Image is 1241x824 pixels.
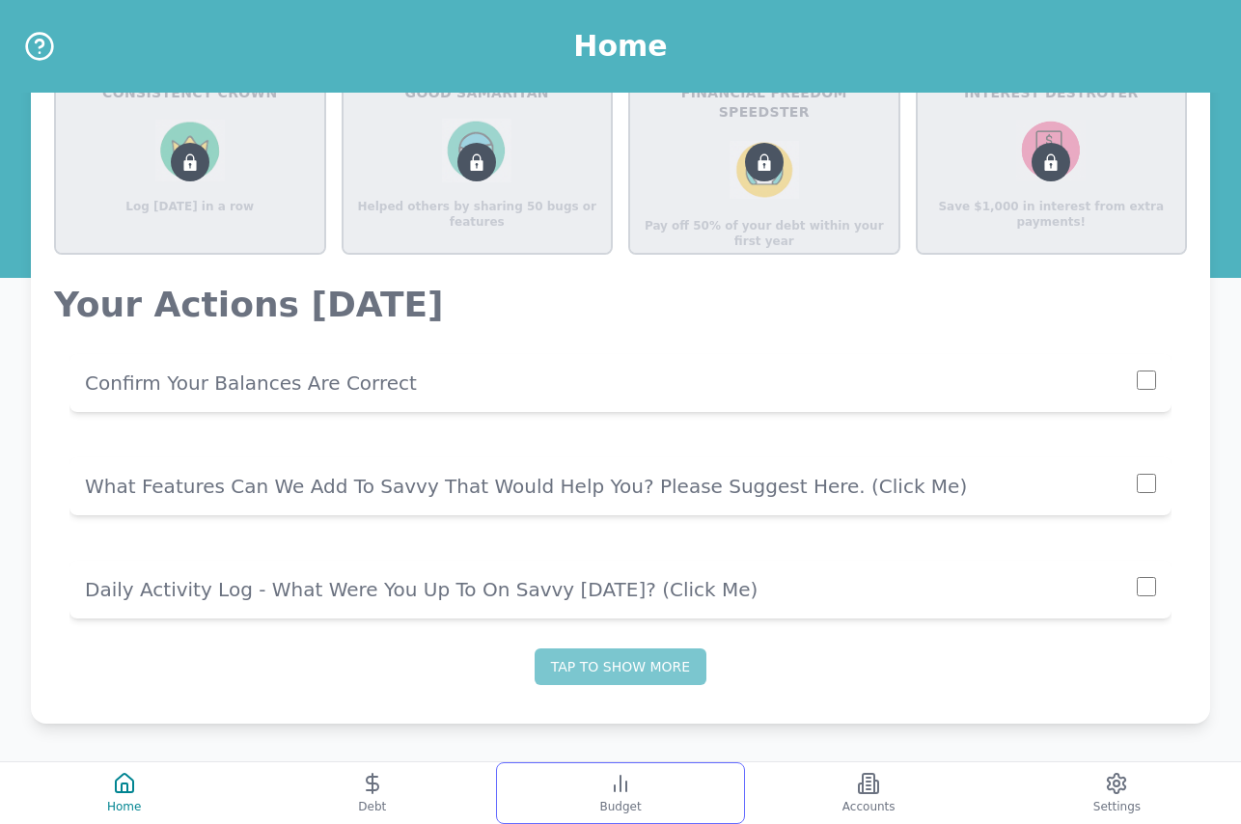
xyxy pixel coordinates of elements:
[496,762,744,824] button: Budget
[535,648,706,685] button: Tap to show more
[85,576,1137,603] p: Daily Activity Log - What Were You Up To On Savvy [DATE]? (click me)
[1093,799,1141,814] span: Settings
[745,762,993,824] button: Accounts
[23,30,56,63] button: Help
[599,799,641,814] span: Budget
[54,286,1187,324] p: Your Actions [DATE]
[85,473,1137,500] p: What Features Can We Add To Savvy That Would Help You? Please Suggest Here. (click me)
[842,799,896,814] span: Accounts
[54,23,1187,255] div: Rare Badges
[248,762,496,824] button: Debt
[993,762,1241,824] button: Settings
[358,799,386,814] span: Debt
[85,370,1137,397] p: Confirm Your Balances Are Correct
[573,29,667,64] h1: Home
[107,799,141,814] span: Home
